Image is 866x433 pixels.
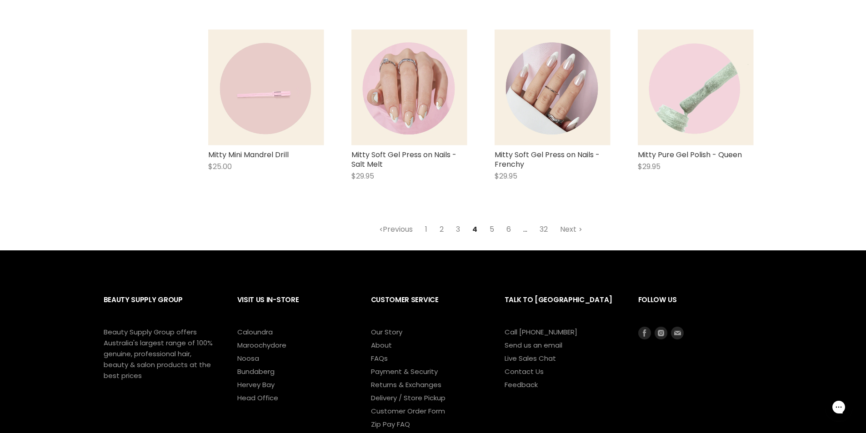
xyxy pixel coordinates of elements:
[208,149,289,160] a: Mitty Mini Mandrel Drill
[485,221,499,238] a: 5
[351,171,374,181] span: $29.95
[351,149,456,169] a: Mitty Soft Gel Press on Nails - Salt Melt
[351,30,467,145] img: Mitty Soft Gel Press on Nails - Salt Melt
[237,340,286,350] a: Maroochydore
[371,340,392,350] a: About
[435,221,449,238] a: 2
[518,221,532,238] span: ...
[371,353,388,363] a: FAQs
[638,30,754,145] img: Mitty Pure Gel Polish - Queen
[237,353,259,363] a: Noosa
[371,393,446,403] a: Delivery / Store Pickup
[535,221,553,238] a: 32
[495,30,611,145] img: Mitty Soft Gel Press on Nails - Frenchy
[505,380,538,389] a: Feedback
[104,289,219,326] h2: Beauty Supply Group
[104,327,213,381] p: Beauty Supply Group offers Australia's largest range of 100% genuine, professional hair, beauty &...
[495,171,517,181] span: $29.95
[237,393,278,403] a: Head Office
[237,367,275,376] a: Bundaberg
[505,289,620,326] h2: Talk to [GEOGRAPHIC_DATA]
[208,30,324,145] img: Mitty Mini Mandrel Drill
[237,327,273,337] a: Caloundra
[821,390,857,424] iframe: Gorgias live chat messenger
[371,289,486,326] h2: Customer Service
[371,367,438,376] a: Payment & Security
[505,340,562,350] a: Send us an email
[505,327,577,337] a: Call [PHONE_NUMBER]
[208,161,232,172] span: $25.00
[467,221,482,238] span: 4
[371,406,445,416] a: Customer Order Form
[495,149,600,169] a: Mitty Soft Gel Press on Nails - Frenchy
[505,367,544,376] a: Contact Us
[555,221,587,238] a: Next
[371,419,410,429] a: Zip Pay FAQ
[505,353,556,363] a: Live Sales Chat
[451,221,465,238] a: 3
[371,380,441,389] a: Returns & Exchanges
[420,221,432,238] a: 1
[638,289,763,326] h2: Follow us
[374,221,418,238] a: Previous
[638,149,742,160] a: Mitty Pure Gel Polish - Queen
[638,161,661,172] span: $29.95
[501,221,516,238] a: 6
[237,380,275,389] a: Hervey Bay
[371,327,402,337] a: Our Story
[237,289,353,326] h2: Visit Us In-Store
